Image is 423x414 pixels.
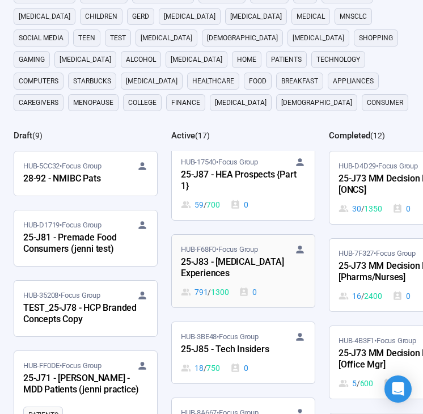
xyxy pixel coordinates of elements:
[281,75,318,87] span: breakfast
[172,235,315,307] a: HUB-F68F0•Focus Group25-J83 - [MEDICAL_DATA] Experiences791 / 13000
[171,54,222,65] span: [MEDICAL_DATA]
[333,75,374,87] span: appliances
[192,75,234,87] span: healthcare
[181,343,306,357] div: 25-J85 - Tech Insiders
[364,290,382,302] span: 2400
[215,97,267,108] span: [MEDICAL_DATA]
[23,172,148,187] div: 28-92 - NMIBC Pats
[85,11,117,22] span: children
[383,377,401,390] div: 0
[126,75,177,87] span: [MEDICAL_DATA]
[19,11,70,22] span: [MEDICAL_DATA]
[293,32,344,44] span: [MEDICAL_DATA]
[14,151,157,196] a: HUB-5CC32•Focus Group28-92 - NMIBC Pats
[73,75,111,87] span: starbucks
[126,54,156,65] span: alcohol
[78,32,95,44] span: Teen
[23,360,101,371] span: HUB-FF0DE • Focus Group
[384,375,412,403] div: Open Intercom Messenger
[181,244,258,255] span: HUB-F68F0 • Focus Group
[392,290,411,302] div: 0
[73,97,113,108] span: menopause
[361,202,365,215] span: /
[14,130,32,141] h2: Draft
[110,32,126,44] span: Test
[208,286,211,298] span: /
[181,168,306,194] div: 25-J87 - HEA Prospects {Part 1}
[204,198,207,211] span: /
[181,331,259,343] span: HUB-3BE48 • Focus Group
[237,54,256,65] span: home
[339,160,418,172] span: HUB-D4D29 • Focus Group
[195,131,210,140] span: ( 17 )
[23,301,148,327] div: TEST_25-J78 - HCP Branded Concepts Copy
[249,75,267,87] span: Food
[207,32,278,44] span: [DEMOGRAPHIC_DATA]
[359,32,393,44] span: shopping
[23,160,101,172] span: HUB-5CC32 • Focus Group
[132,11,149,22] span: GERD
[316,54,360,65] span: technology
[297,11,325,22] span: medical
[339,290,382,302] div: 16
[329,130,370,141] h2: Completed
[181,157,258,168] span: HUB-17540 • Focus Group
[14,281,157,336] a: HUB-35208•Focus GroupTEST_25-J78 - HCP Branded Concepts Copy
[19,54,45,65] span: gaming
[230,198,248,211] div: 0
[370,131,385,140] span: ( 12 )
[172,322,315,383] a: HUB-3BE48•Focus Group25-J85 - Tech Insiders18 / 7500
[211,286,229,298] span: 1300
[164,11,215,22] span: [MEDICAL_DATA]
[19,75,58,87] span: computers
[19,97,58,108] span: caregivers
[23,219,101,231] span: HUB-D1719 • Focus Group
[128,97,156,108] span: college
[230,362,248,374] div: 0
[171,97,200,108] span: finance
[392,202,411,215] div: 0
[181,198,220,211] div: 59
[339,377,373,390] div: 5
[364,202,382,215] span: 1350
[171,130,195,141] h2: Active
[360,377,373,390] span: 600
[361,290,365,302] span: /
[339,202,382,215] div: 30
[14,210,157,266] a: HUB-D1719•Focus Group25-J81 - Premade Food Consumers (jenni test)
[181,362,220,374] div: 18
[340,11,367,22] span: mnsclc
[32,131,43,140] span: ( 9 )
[239,286,257,298] div: 0
[271,54,302,65] span: Patients
[206,198,219,211] span: 700
[339,248,416,259] span: HUB-7F327 • Focus Group
[181,255,306,281] div: 25-J83 - [MEDICAL_DATA] Experiences
[19,32,64,44] span: social media
[23,290,100,301] span: HUB-35208 • Focus Group
[357,377,360,390] span: /
[339,335,416,347] span: HUB-4B3F1 • Focus Group
[204,362,207,374] span: /
[367,97,403,108] span: consumer
[141,32,192,44] span: [MEDICAL_DATA]
[230,11,282,22] span: [MEDICAL_DATA]
[23,371,148,398] div: 25-J71 - [PERSON_NAME] - MDD Patients (jenni practice)
[181,286,229,298] div: 791
[206,362,219,374] span: 750
[60,54,111,65] span: [MEDICAL_DATA]
[281,97,352,108] span: [DEMOGRAPHIC_DATA]
[23,231,148,257] div: 25-J81 - Premade Food Consumers (jenni test)
[172,147,315,220] a: HUB-17540•Focus Group25-J87 - HEA Prospects {Part 1}59 / 7000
